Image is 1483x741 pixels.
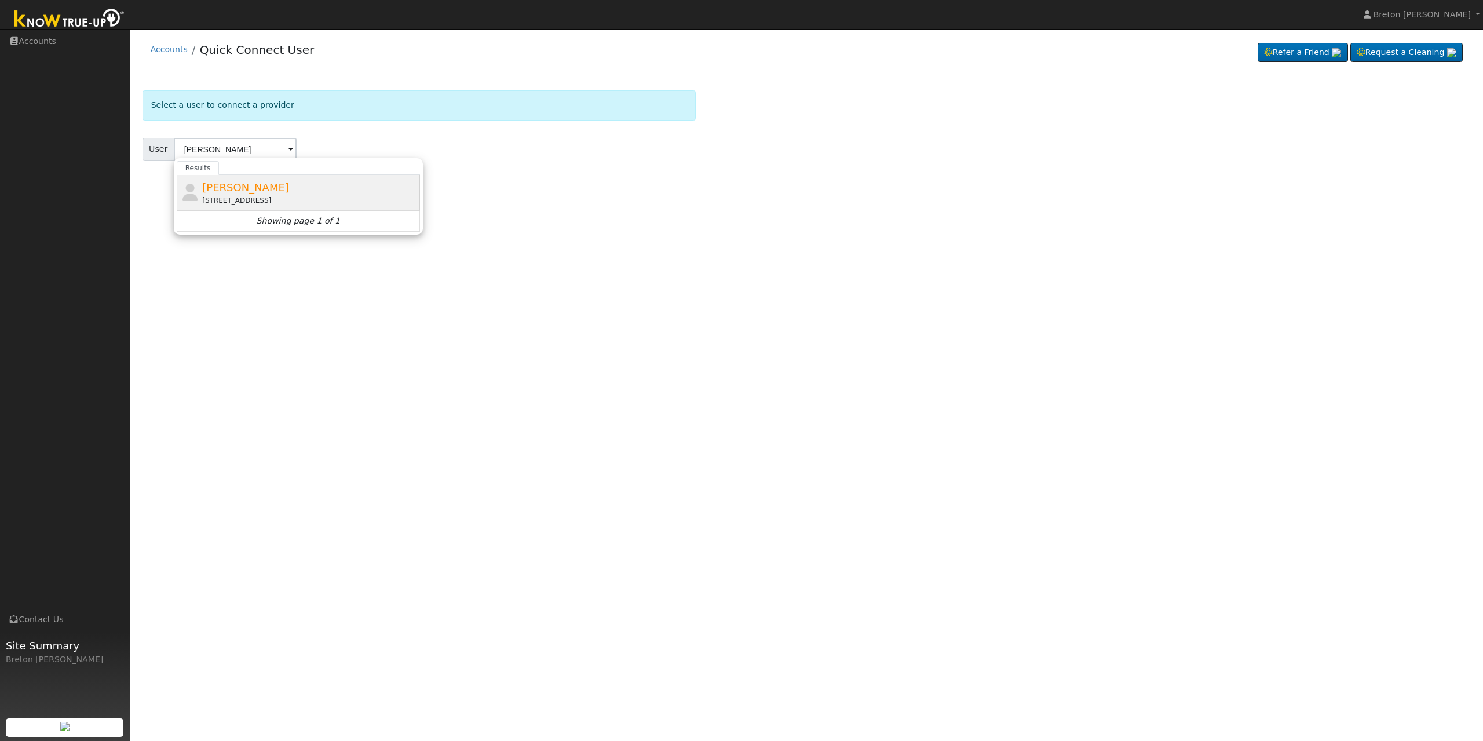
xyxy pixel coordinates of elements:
[202,195,417,206] div: [STREET_ADDRESS]
[60,722,70,731] img: retrieve
[1447,48,1456,57] img: retrieve
[6,638,124,654] span: Site Summary
[257,215,340,227] i: Showing page 1 of 1
[200,43,315,57] a: Quick Connect User
[174,138,297,161] input: Select a User
[9,6,130,32] img: Know True-Up
[177,161,220,175] a: Results
[6,654,124,666] div: Breton [PERSON_NAME]
[143,90,696,120] div: Select a user to connect a provider
[1374,10,1471,19] span: Breton [PERSON_NAME]
[151,45,188,54] a: Accounts
[1332,48,1341,57] img: retrieve
[1350,43,1463,63] a: Request a Cleaning
[1258,43,1348,63] a: Refer a Friend
[202,181,289,194] span: [PERSON_NAME]
[143,138,174,161] span: User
